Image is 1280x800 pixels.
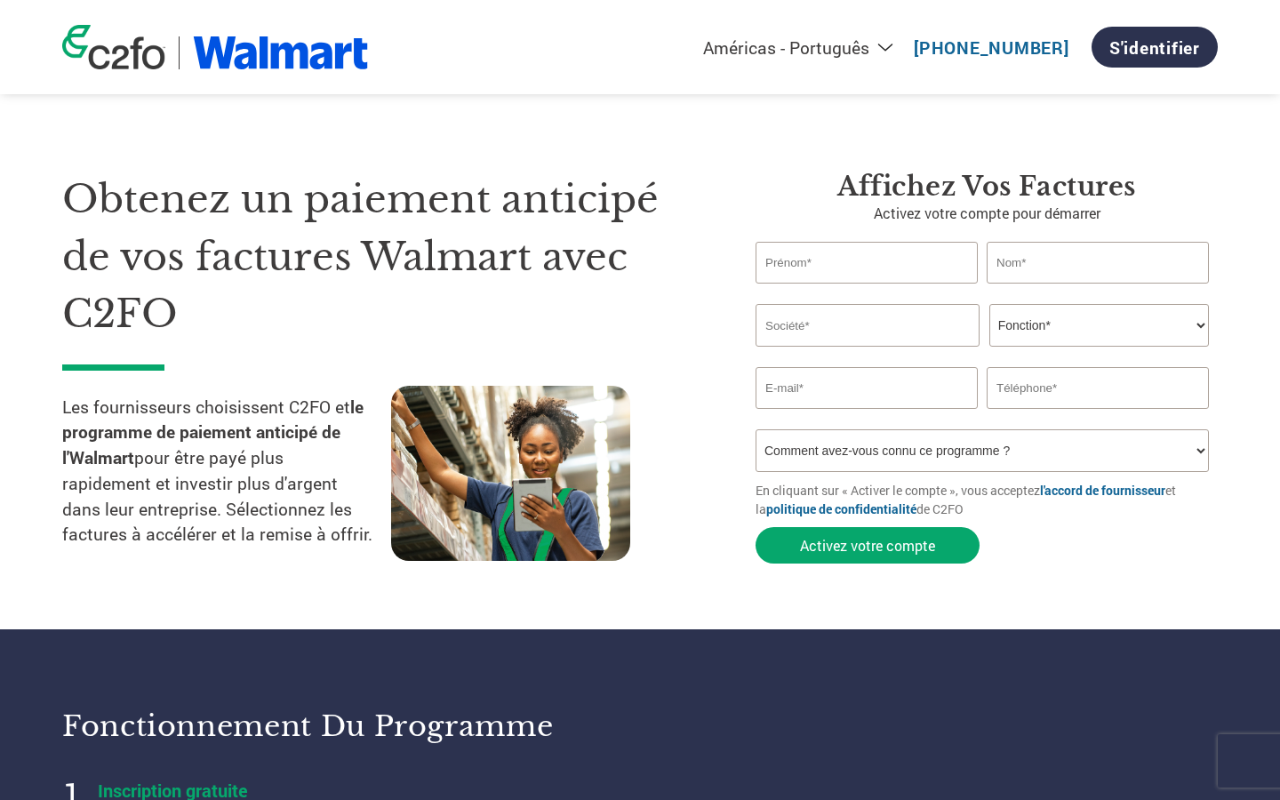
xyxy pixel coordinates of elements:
p: Activez votre compte pour démarrer [756,203,1218,224]
p: En cliquant sur « Activer le compte », vous acceptez et la de C2FO [756,481,1218,518]
p: Les fournisseurs choisissent C2FO et pour être payé plus rapidement et investir plus d'argent dan... [62,395,391,548]
div: Invalid company name or company name is too long [756,348,1209,360]
strong: le programme de paiement anticipé de l'Walmart [62,396,364,469]
a: [PHONE_NUMBER] [914,36,1069,59]
div: Inavlid Email Address [756,411,978,422]
input: Société* [756,304,980,347]
button: Activez votre compte [756,527,980,564]
img: Walmart [193,36,368,69]
h3: Fonctionnement du programme [62,708,618,744]
h3: Affichez vos factures [756,171,1218,203]
div: Invalid first name or first name is too long [756,285,978,297]
select: Title/Role [989,304,1209,347]
img: c2fo logo [62,25,165,69]
h1: Obtenez un paiement anticipé de vos factures Walmart avec C2FO [62,171,702,343]
img: supply chain worker [391,386,630,561]
input: Prénom* [756,242,978,284]
input: Téléphone* [987,367,1209,409]
a: S'identifier [1092,27,1218,68]
div: Inavlid Phone Number [987,411,1209,422]
div: Invalid last name or last name is too long [987,285,1209,297]
a: politique de confidentialité [766,500,916,517]
input: Invalid Email format [756,367,978,409]
a: l'accord de fournisseur [1040,482,1165,499]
